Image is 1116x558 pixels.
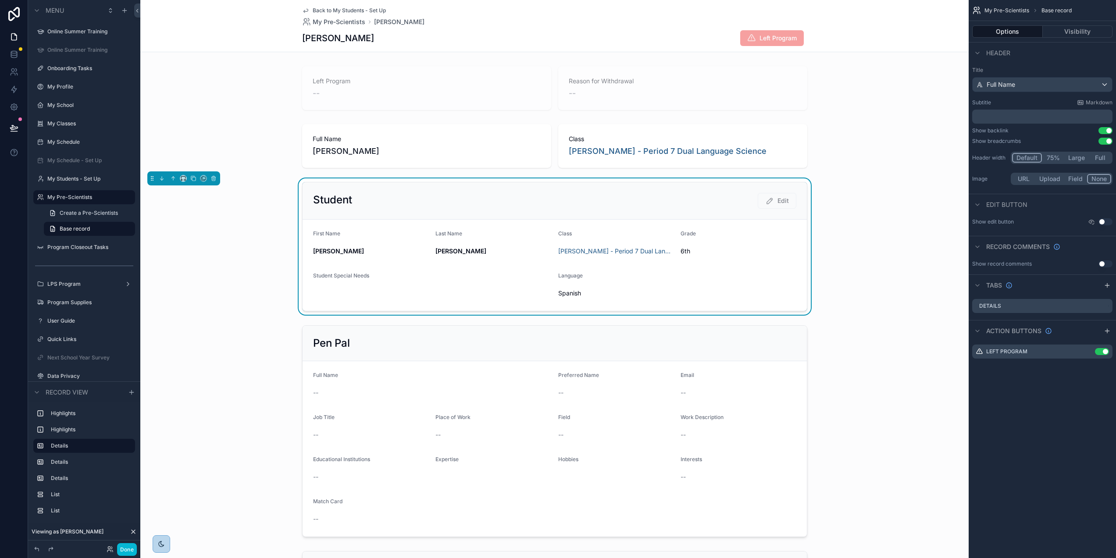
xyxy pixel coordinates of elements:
label: Left Program [986,348,1027,355]
label: Online Summer Training [47,28,133,35]
button: 75% [1042,153,1064,163]
div: Show breadcrumbs [972,138,1021,145]
label: Next School Year Survey [47,354,133,361]
a: Back to My Students - Set Up [302,7,386,14]
label: My Students - Set Up [47,175,133,182]
label: My Profile [47,83,133,90]
label: Highlights [51,426,132,433]
label: My Schedule - Set Up [47,157,133,164]
button: Full Name [972,77,1112,92]
h1: [PERSON_NAME] [302,32,374,44]
span: First Name [313,230,340,237]
label: LPS Program [47,281,121,288]
label: Onboarding Tasks [47,65,133,72]
a: Markdown [1077,99,1112,106]
span: Create a Pre-Scientists [60,210,118,217]
label: Online Summer Training [47,46,133,53]
a: [PERSON_NAME] [374,18,424,26]
a: Base record [44,222,135,236]
button: Field [1064,174,1087,184]
label: Quick Links [47,336,133,343]
span: 6th [681,247,690,256]
label: Details [51,458,132,466]
label: My Schedule [47,139,133,146]
span: Markdown [1086,99,1112,106]
label: Data Privacy [47,373,133,380]
label: Details [979,302,1001,309]
button: Options [972,25,1043,38]
label: My School [47,102,133,109]
label: User Guide [47,317,133,324]
div: Show record comments [972,260,1032,267]
label: List [51,507,132,514]
span: Grade [681,230,696,237]
div: scrollable content [972,110,1112,124]
label: Title [972,67,1112,74]
label: Subtitle [972,99,991,106]
span: Edit button [986,200,1027,209]
label: Highlights [51,410,132,417]
span: Record view [46,388,88,397]
label: My Classes [47,120,133,127]
span: Viewing as [PERSON_NAME] [32,528,103,535]
span: Language [558,272,583,279]
label: Image [972,175,1007,182]
button: Done [117,543,137,556]
label: Details [51,475,132,482]
span: Action buttons [986,327,1041,335]
div: scrollable content [28,402,140,526]
label: My Pre-Scientists [47,194,130,201]
strong: [PERSON_NAME] [313,247,364,255]
button: Upload [1035,174,1064,184]
button: Full [1089,153,1111,163]
label: Show edit button [972,218,1014,225]
span: Menu [46,6,64,15]
label: Program Closeout Tasks [47,244,133,251]
span: Record comments [986,242,1050,251]
span: Class [558,230,572,237]
a: [PERSON_NAME] - Period 7 Dual Language Science [558,247,674,256]
span: Base record [60,225,90,232]
h2: Student [313,193,352,207]
span: Student Special Needs [313,272,369,279]
button: Large [1064,153,1089,163]
span: Last Name [435,230,462,237]
span: My Pre-Scientists [313,18,365,26]
span: Base record [1041,7,1072,14]
label: Program Supplies [47,299,133,306]
span: Header [986,49,1010,57]
span: My Pre-Scientists [984,7,1029,14]
button: URL [1012,174,1035,184]
a: Create a Pre-Scientists [44,206,135,220]
a: My Pre-Scientists [302,18,365,26]
label: Details [51,442,128,449]
span: Back to My Students - Set Up [313,7,386,14]
button: None [1087,174,1111,184]
span: Tabs [986,281,1002,290]
strong: [PERSON_NAME] [435,247,486,255]
label: List [51,491,132,498]
label: Header width [972,154,1007,161]
div: Show backlink [972,127,1009,134]
span: Spanish [558,289,581,298]
span: Full Name [987,80,1015,89]
button: Visibility [1043,25,1113,38]
button: Default [1012,153,1042,163]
